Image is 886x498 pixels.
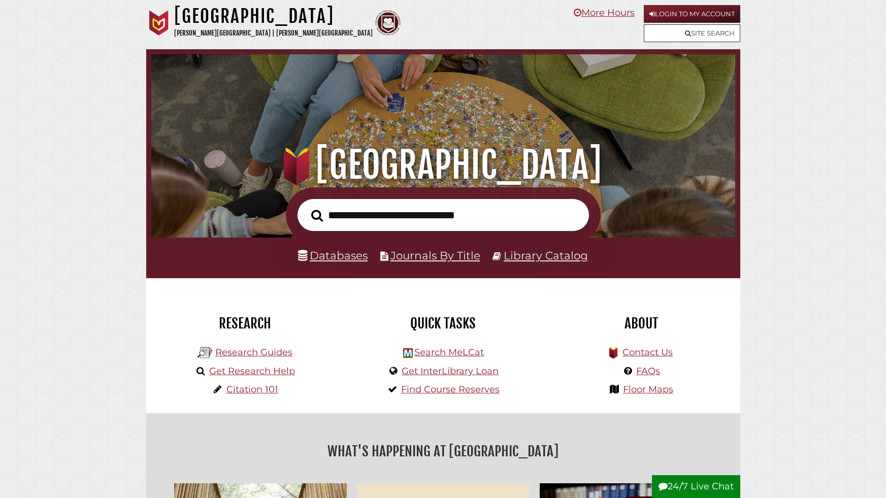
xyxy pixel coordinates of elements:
[298,249,368,262] a: Databases
[644,24,740,42] a: Site Search
[644,5,740,23] a: Login to My Account
[403,348,413,358] img: Hekman Library Logo
[226,384,278,395] a: Citation 101
[636,366,660,377] a: FAQs
[375,10,401,36] img: Calvin Theological Seminary
[209,366,295,377] a: Get Research Help
[306,207,328,225] button: Search
[352,315,535,332] h2: Quick Tasks
[574,7,635,18] a: More Hours
[215,347,292,358] a: Research Guides
[311,209,323,222] i: Search
[174,27,373,39] p: [PERSON_NAME][GEOGRAPHIC_DATA] | [PERSON_NAME][GEOGRAPHIC_DATA]
[154,440,733,463] h2: What's Happening at [GEOGRAPHIC_DATA]
[146,10,172,36] img: Calvin University
[154,315,337,332] h2: Research
[414,347,484,358] a: Search MeLCat
[401,384,500,395] a: Find Course Reserves
[198,345,213,360] img: Hekman Library Logo
[174,5,373,27] h1: [GEOGRAPHIC_DATA]
[550,315,733,332] h2: About
[390,249,480,262] a: Journals By Title
[623,384,673,395] a: Floor Maps
[622,347,673,358] a: Contact Us
[504,249,588,262] a: Library Catalog
[402,366,499,377] a: Get InterLibrary Loan
[165,143,722,187] h1: [GEOGRAPHIC_DATA]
